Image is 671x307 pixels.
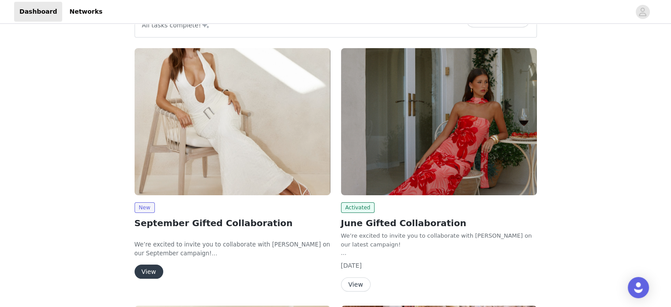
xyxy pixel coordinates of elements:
button: View [135,265,163,279]
a: View [135,269,163,275]
h2: September Gifted Collaboration [135,216,330,230]
img: Peppermayo EU [135,48,330,195]
a: Dashboard [14,2,62,22]
img: Peppermayo AUS [341,48,537,195]
a: View [341,281,371,288]
span: New [135,202,155,213]
span: Activated [341,202,375,213]
a: Networks [64,2,108,22]
button: View [341,277,371,292]
div: Open Intercom Messenger [628,277,649,298]
span: We’re excited to invite you to collaborate with [PERSON_NAME] on our September campaign! [135,241,330,257]
div: avatar [638,5,647,19]
div: We’re excited to invite you to collaborate with [PERSON_NAME] on our latest campaign! [341,231,537,249]
p: All tasks complete! [142,19,210,30]
h2: June Gifted Collaboration [341,216,537,230]
span: [DATE] [341,262,362,269]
